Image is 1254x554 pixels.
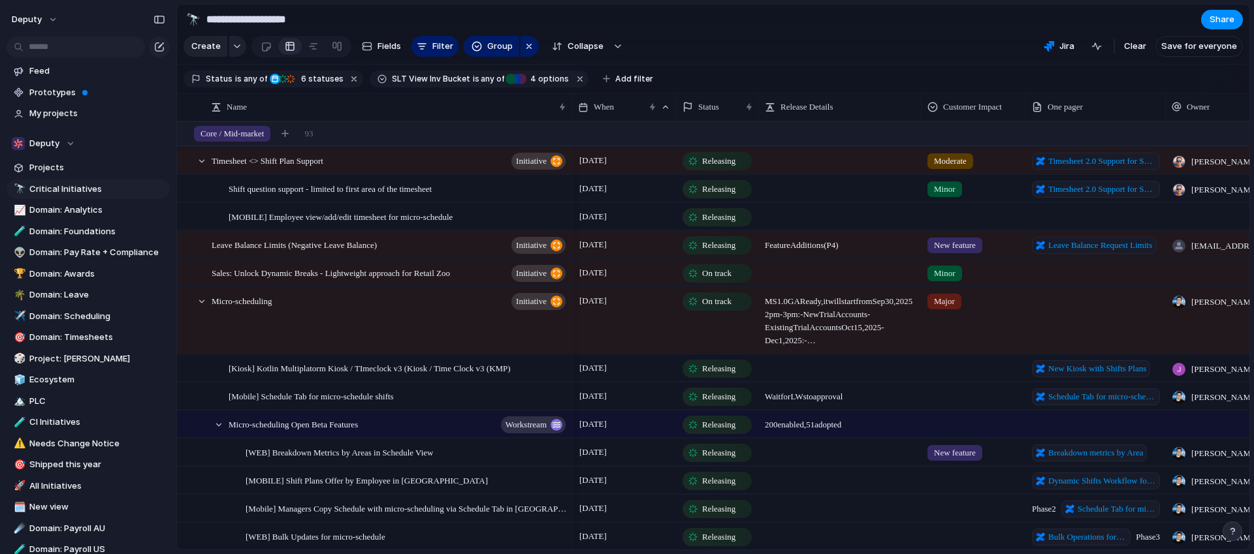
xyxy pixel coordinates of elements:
a: 🏆Domain: Awards [7,264,170,284]
div: ⚠️Needs Change Notice [7,434,170,454]
span: Shipped this year [29,458,165,471]
button: 🏔️ [12,395,25,408]
a: 🧊Ecosystem [7,370,170,390]
a: New Kiosk with Shifts Plans [1032,360,1150,377]
span: Schedule Tab for micro-schedule in Mobile App [1048,390,1156,403]
button: 🧪 [12,416,25,429]
span: [MOBILE] Shift Plans Offer by Employee in [GEOGRAPHIC_DATA] [246,472,488,487]
span: [MOBILE] Employee view/add/edit timesheet for micro-schedule [229,209,453,224]
span: Shift question support - limited to first area of the timesheet [229,181,432,196]
span: Schedule Tab for micro-schedule in Mobile App [1078,502,1156,516]
span: Clear [1124,40,1146,53]
div: 🚀 [14,478,23,493]
button: 🧪 [12,225,25,238]
button: Jira [1038,37,1080,56]
div: 🎲 [14,351,23,366]
div: 🏆 [14,266,23,281]
span: Collapse [568,40,603,53]
span: [Kiosk] Kotlin Multiplatorm Kiosk / TImeclock v3 (Kiosk / Time Clock v3 (KMP) [229,360,511,375]
button: 🌴 [12,288,25,301]
span: 4 [526,74,538,84]
span: 93 [304,127,313,140]
div: 🏔️ [14,393,23,408]
a: Schedule Tab for micro-schedule in Mobile App [1032,388,1160,405]
a: 🎲Project: [PERSON_NAME] [7,349,170,369]
span: any of [479,73,505,85]
span: [DATE] [576,444,610,460]
span: statuses [297,73,344,85]
span: New Kiosk with Shifts Plans [1048,362,1146,375]
button: 📈 [12,204,25,217]
button: Group [464,36,519,57]
span: Domain: Foundations [29,225,165,238]
span: [DATE] [576,181,610,196]
span: is [235,73,242,85]
span: 200 enabled, 51 adopted [760,411,921,431]
a: 🔭Critical Initiatives [7,179,170,199]
a: ✈️Domain: Scheduling [7,307,170,326]
button: Add filter [595,70,661,88]
span: New feature [934,446,976,459]
span: Project: [PERSON_NAME] [29,352,165,365]
span: initiative [516,152,547,170]
span: any of [242,73,267,85]
span: [WEB] Bulk Updates for micro-schedule [246,529,385,544]
button: 🔭 [183,9,204,30]
button: 🚀 [12,480,25,493]
span: options [526,73,569,85]
button: Save for everyone [1155,36,1243,57]
button: Deputy [7,134,170,153]
div: 👽Domain: Pay Rate + Compliance [7,243,170,262]
span: [Mobile] Schedule Tab for micro-schedule shifts [229,388,394,403]
a: Schedule Tab for micro-schedule in Mobile App [1061,500,1160,517]
span: PLC [29,395,165,408]
span: [DATE] [576,388,610,404]
span: Releasing [702,183,735,196]
span: [DATE] [576,472,610,488]
a: Dynamic Shifts Workflow for Shifts Plan [1032,472,1160,489]
span: Micro-scheduling Open Beta Features [229,416,358,431]
button: initiative [511,293,566,310]
span: On track [702,295,731,308]
div: 🗓️New view [7,497,170,517]
button: initiative [511,153,566,170]
span: [DATE] [576,416,610,432]
span: Releasing [702,239,735,252]
span: Timesheet 2.0 Support for Shift Plans MVP - One Pager Web Only [1048,155,1156,168]
span: [WEB] Breakdown Metrics by Areas in Schedule View [246,444,433,459]
span: Micro-scheduling [212,293,272,308]
span: 6 [297,74,308,84]
button: 🗓️ [12,500,25,514]
span: Minor [934,183,956,196]
span: Customer Impact [943,100,1002,114]
div: 🧪 [14,224,23,239]
div: 🚀All Initiatives [7,476,170,496]
span: [Mobile] Managers Copy Schedule with micro-scheduling via Schedule Tab in [GEOGRAPHIC_DATA] [246,500,568,516]
button: 🧊 [12,373,25,386]
a: Breakdown metrics by Area [1032,444,1147,461]
span: Feed [29,65,165,78]
span: [DATE] [576,360,610,376]
span: Domain: Awards [29,268,165,281]
div: 🌴Domain: Leave [7,285,170,305]
span: CI Initiatives [29,416,165,429]
span: Fields [378,40,401,53]
span: Release Details [780,100,833,114]
span: deputy [12,13,42,26]
div: 🎯Domain: Timesheets [7,328,170,347]
span: initiative [516,236,547,254]
a: Timesheet 2.0 Support for Shift Plans MVP - One Pager Web Only [1032,153,1160,170]
span: All Initiatives [29,480,165,493]
a: Prototypes [7,83,170,102]
button: Create [184,36,227,57]
button: isany of [233,72,270,86]
button: 🎯 [12,331,25,344]
span: Bulk Operations for Shifts Plan [1048,531,1127,544]
button: isany of [470,72,507,86]
button: 6 statuses [268,72,346,86]
a: ☄️Domain: Payroll AU [7,519,170,538]
span: Add filter [615,73,653,85]
button: 🏆 [12,268,25,281]
div: ☄️ [14,521,23,536]
span: Domain: Payroll AU [29,522,165,535]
